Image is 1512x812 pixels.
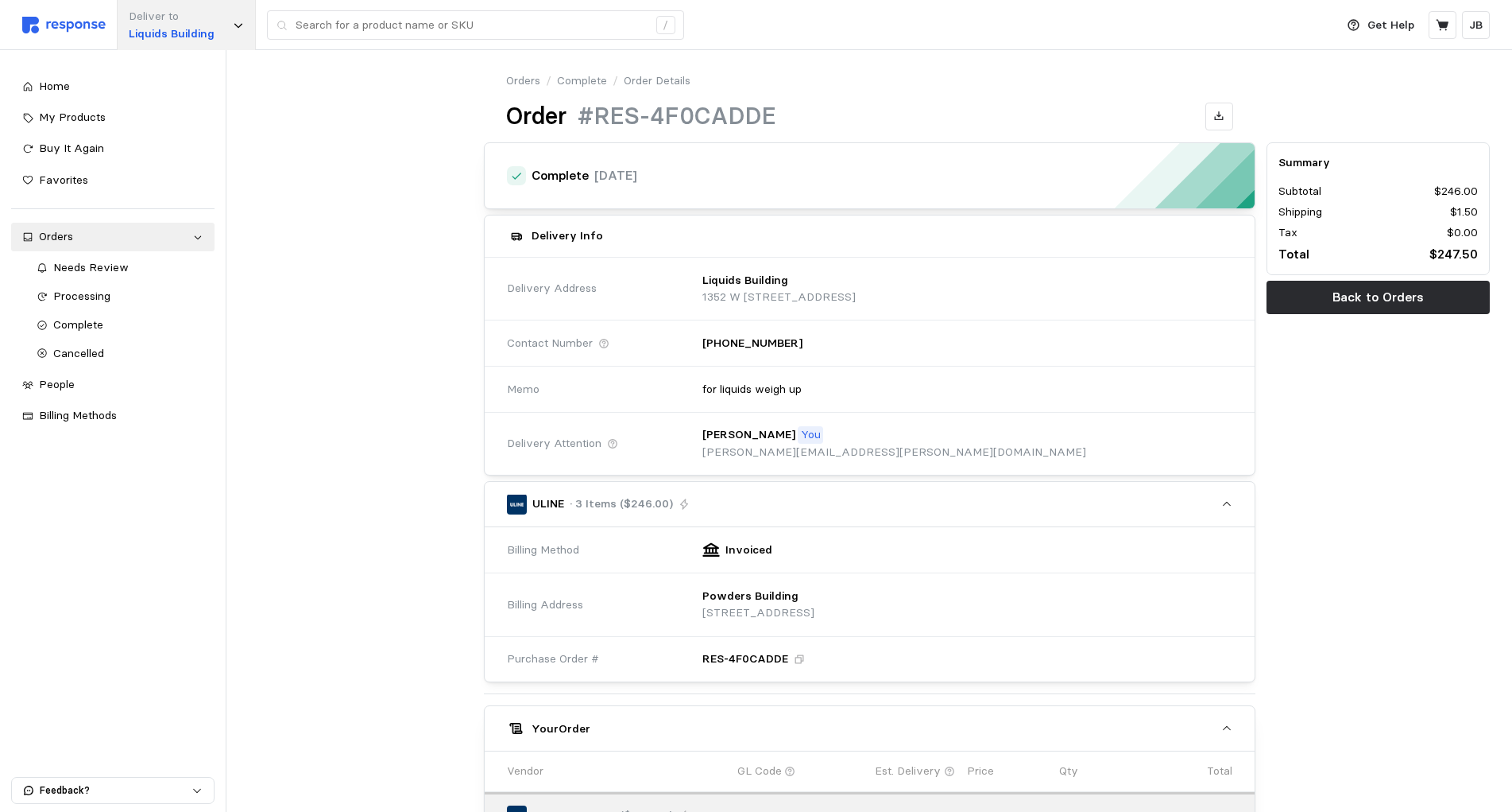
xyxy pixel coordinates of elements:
[1278,183,1321,200] p: Subtotal
[1434,183,1478,200] p: $246.00
[1266,281,1490,314] button: Back to Orders
[12,778,214,803] button: Feedback?
[485,527,1255,682] div: ULINE· 3 Items ($246.00)
[557,72,607,90] a: Complete
[39,110,106,124] span: My Products
[875,763,941,780] p: Est. Delivery
[702,426,795,444] p: [PERSON_NAME]
[1278,204,1322,221] p: Shipping
[507,280,597,297] span: Delivery Address
[801,426,821,444] p: You
[11,103,215,132] a: My Products
[25,254,215,282] a: Needs Review
[624,72,690,90] p: Order Details
[546,72,551,90] p: /
[11,402,215,430] a: Billing Methods
[532,721,590,737] h5: Your Order
[22,17,106,33] img: svg%3e
[39,79,70,93] span: Home
[39,377,75,391] span: People
[1278,244,1309,264] p: Total
[613,72,618,90] p: /
[11,166,215,195] a: Favorites
[702,444,1086,461] p: [PERSON_NAME][EMAIL_ADDRESS][PERSON_NAME][DOMAIN_NAME]
[578,101,776,132] h1: #RES-4F0CADDE
[507,651,599,668] span: Purchase Order #
[1462,11,1490,39] button: JB
[532,167,589,185] h4: Complete
[532,227,603,244] h5: Delivery Info
[11,134,215,163] a: Buy It Again
[1450,204,1478,221] p: $1.50
[1469,17,1483,34] p: JB
[507,381,539,398] span: Memo
[39,141,104,155] span: Buy It Again
[967,763,994,780] p: Price
[702,651,788,668] p: RES-4F0CADDE
[532,495,564,513] p: ULINE
[11,72,215,101] a: Home
[702,289,856,306] p: 1352 W [STREET_ADDRESS]
[702,588,799,605] p: Powders Building
[656,16,675,35] div: /
[594,165,637,185] p: [DATE]
[485,706,1255,751] button: YourOrder
[129,25,215,43] p: Liquids Building
[25,311,215,340] a: Complete
[485,482,1255,526] button: ULINE· 3 Items ($246.00)
[702,335,802,352] p: [PHONE_NUMBER]
[11,371,215,399] a: People
[702,381,802,398] p: for liquids weigh up
[737,763,782,780] p: GL Code
[53,260,129,274] span: Needs Review
[507,435,601,453] span: Delivery Attention
[11,223,215,251] a: Orders
[1429,244,1478,264] p: $247.50
[1278,154,1478,171] h5: Summary
[702,604,814,622] p: [STREET_ADDRESS]
[39,228,187,246] div: Orders
[570,495,673,513] p: · 3 Items ($246.00)
[25,282,215,311] a: Processing
[40,783,191,798] p: Feedback?
[506,101,567,132] h1: Order
[1332,287,1424,307] p: Back to Orders
[1207,763,1232,780] p: Total
[507,763,543,780] p: Vendor
[1278,224,1297,242] p: Tax
[507,596,583,614] span: Billing Address
[1367,17,1414,34] p: Get Help
[39,173,88,187] span: Favorites
[1338,10,1424,41] button: Get Help
[1447,224,1478,242] p: $0.00
[25,340,215,368] a: Cancelled
[296,11,648,40] input: Search for a product name or SKU
[53,346,104,360] span: Cancelled
[53,317,103,332] span: Complete
[506,72,540,90] a: Orders
[1059,763,1078,780] p: Qty
[129,8,215,25] p: Deliver to
[53,289,110,303] span: Processing
[702,272,788,289] p: Liquids Building
[507,542,579,559] span: Billing Method
[725,542,772,559] p: Invoiced
[39,408,117,422] span: Billing Methods
[507,335,593,352] span: Contact Number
